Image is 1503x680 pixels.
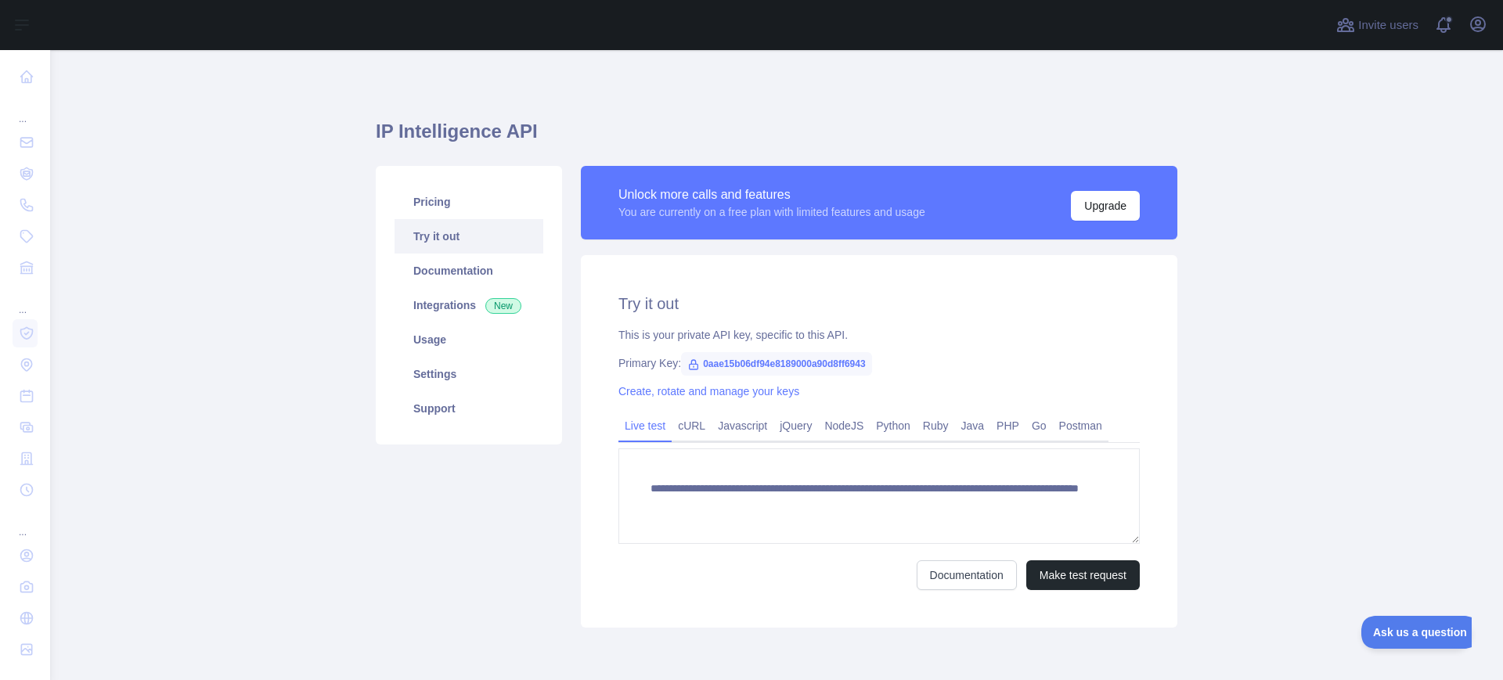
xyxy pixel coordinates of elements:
h2: Try it out [618,293,1140,315]
span: 0aae15b06df94e8189000a90d8ff6943 [681,352,872,376]
a: Integrations New [395,288,543,322]
a: Try it out [395,219,543,254]
a: Javascript [712,413,773,438]
button: Upgrade [1071,191,1140,221]
a: Go [1025,413,1053,438]
div: Primary Key: [618,355,1140,371]
a: Support [395,391,543,426]
iframe: Toggle Customer Support [1361,616,1472,649]
div: ... [13,507,38,538]
a: Postman [1053,413,1108,438]
a: Settings [395,357,543,391]
span: New [485,298,521,314]
a: Java [955,413,991,438]
a: NodeJS [818,413,870,438]
span: Invite users [1358,16,1418,34]
a: cURL [672,413,712,438]
a: Documentation [395,254,543,288]
a: jQuery [773,413,818,438]
div: This is your private API key, specific to this API. [618,327,1140,343]
div: ... [13,94,38,125]
a: PHP [990,413,1025,438]
h1: IP Intelligence API [376,119,1177,157]
a: Live test [618,413,672,438]
a: Python [870,413,917,438]
button: Make test request [1026,560,1140,590]
a: Create, rotate and manage your keys [618,385,799,398]
a: Pricing [395,185,543,219]
div: ... [13,285,38,316]
div: Unlock more calls and features [618,185,925,204]
a: Usage [395,322,543,357]
a: Ruby [917,413,955,438]
button: Invite users [1333,13,1422,38]
div: You are currently on a free plan with limited features and usage [618,204,925,220]
a: Documentation [917,560,1017,590]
